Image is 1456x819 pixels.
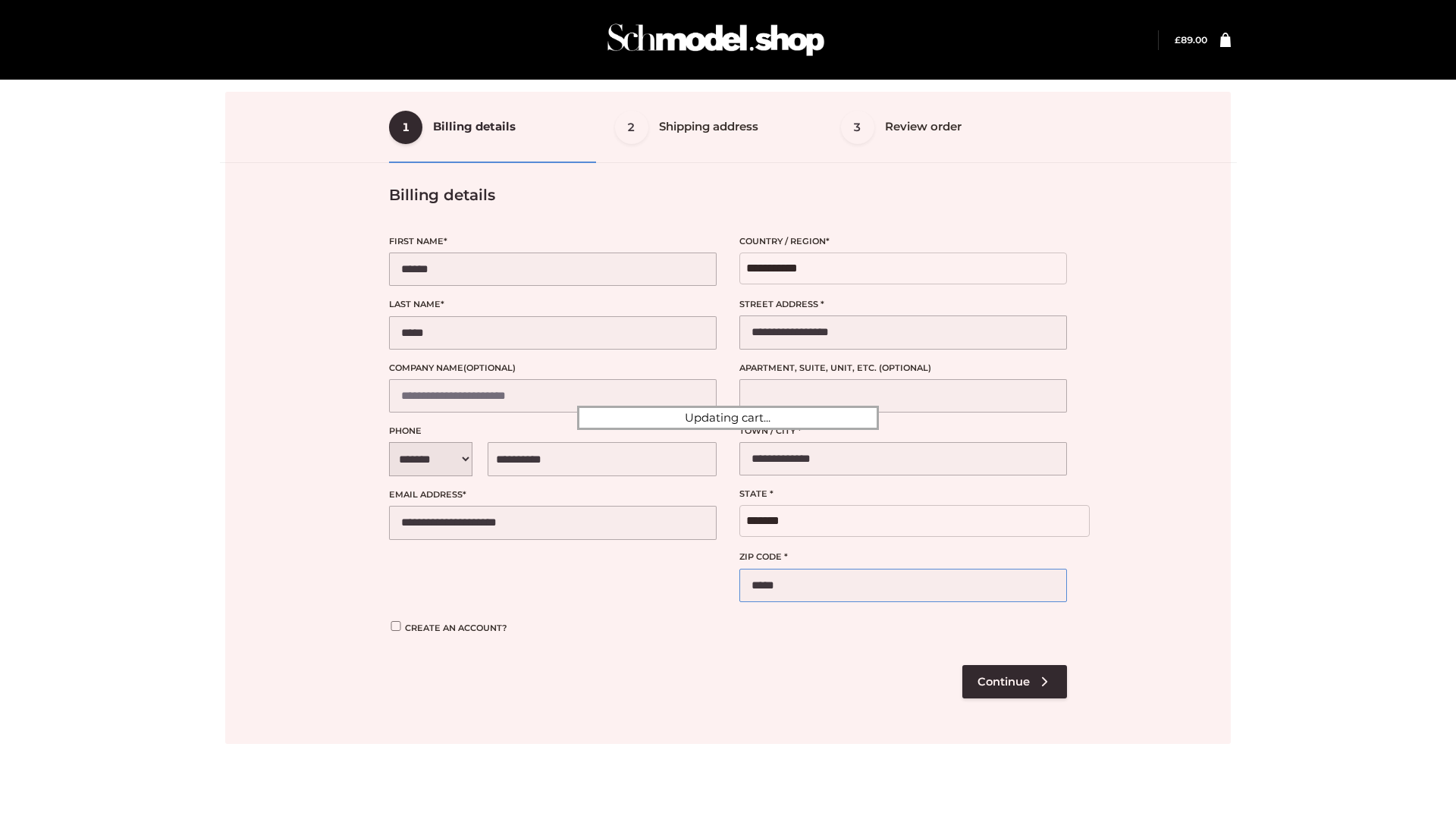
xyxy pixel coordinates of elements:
img: Schmodel Admin 964 [602,10,830,70]
a: £89.00 [1175,34,1207,45]
span: £ [1175,34,1181,45]
bdi: 89.00 [1175,34,1207,45]
div: Updating cart... [577,406,879,430]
